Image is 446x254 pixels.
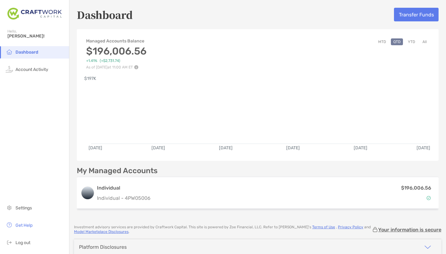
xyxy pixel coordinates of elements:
span: Settings [15,205,32,211]
a: Privacy Policy [338,225,363,229]
img: Account Status icon [426,196,431,200]
h3: $196,006.56 [86,45,146,57]
text: $197K [84,76,96,81]
span: Log out [15,240,30,245]
span: Get Help [15,223,33,228]
img: logout icon [6,239,13,246]
text: [DATE] [354,145,367,151]
img: household icon [6,48,13,55]
div: Platform Disclosures [79,244,127,250]
button: Transfer Funds [394,8,439,21]
button: All [420,38,429,45]
a: Terms of Use [312,225,335,229]
img: logo account [81,187,94,199]
p: Individual - 4PW05006 [97,194,151,202]
span: Account Activity [15,67,48,72]
p: My Managed Accounts [77,167,158,175]
img: icon arrow [424,243,431,251]
h5: Dashboard [77,7,133,22]
text: [DATE] [89,145,102,151]
span: [PERSON_NAME]! [7,33,65,39]
p: Your information is secure [378,227,441,233]
button: YTD [405,38,418,45]
span: Dashboard [15,50,38,55]
text: [DATE] [286,145,300,151]
span: +1.41% [86,59,97,63]
img: settings icon [6,204,13,211]
button: QTD [391,38,403,45]
span: ( +$2,731.74 ) [100,59,120,63]
p: As of [DATE] at 11:00 AM ET [86,65,146,69]
img: Performance Info [134,65,138,69]
a: Model Marketplace Disclosures [74,230,129,234]
text: [DATE] [417,145,430,151]
p: $196,006.56 [401,184,431,192]
h4: Managed Accounts Balance [86,38,146,44]
p: Investment advisory services are provided by Craftwork Capital . This site is powered by Zoe Fina... [74,225,372,234]
text: [DATE] [151,145,165,151]
h3: Individual [97,184,151,192]
button: MTD [376,38,388,45]
img: Zoe Logo [7,2,62,25]
img: activity icon [6,65,13,73]
text: [DATE] [219,145,233,151]
img: get-help icon [6,221,13,229]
